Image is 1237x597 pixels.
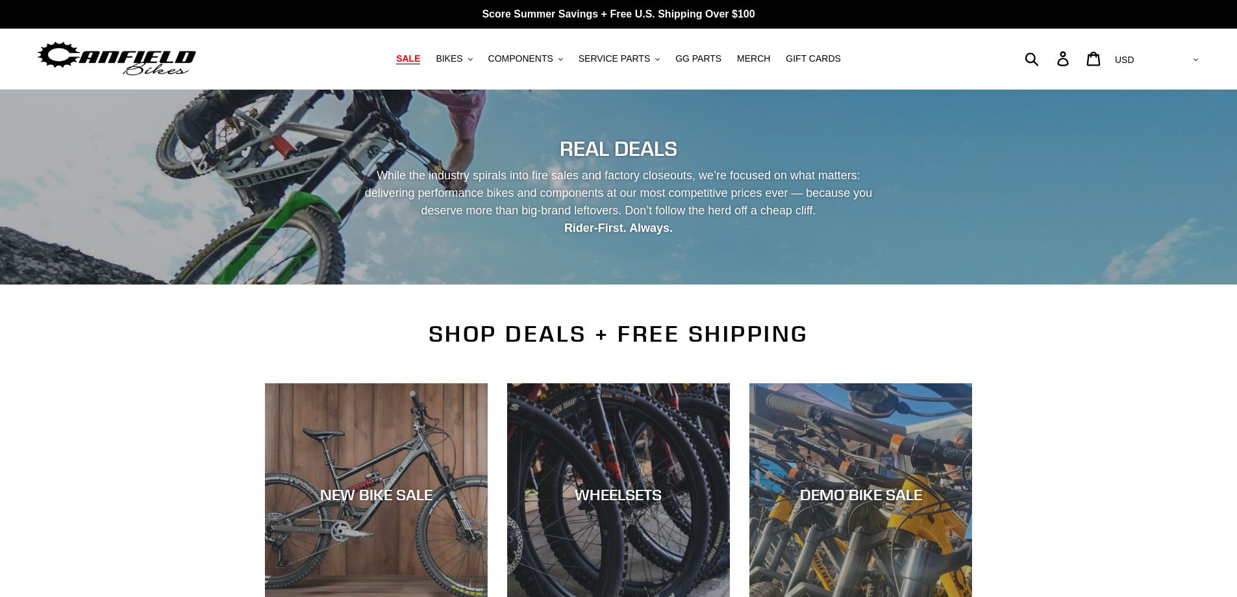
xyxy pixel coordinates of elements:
[482,50,569,68] button: COMPONENTS
[390,50,427,68] a: SALE
[265,136,973,161] h2: REAL DEALS
[507,485,730,504] div: WHEELSETS
[731,50,777,68] a: MERCH
[779,50,847,68] a: GIFT CARDS
[488,53,553,64] span: COMPONENTS
[396,53,420,64] span: SALE
[564,222,673,235] strong: Rider-First. Always.
[265,485,488,504] div: NEW BIKE SALE
[749,485,972,504] div: DEMO BIKE SALE
[737,53,770,64] span: MERCH
[572,50,666,68] button: SERVICE PARTS
[429,50,479,68] button: BIKES
[353,167,884,237] p: While the industry spirals into fire sales and factory closeouts, we’re focused on what matters: ...
[265,320,973,348] h2: SHOP DEALS + FREE SHIPPING
[36,38,198,79] img: Canfield Bikes
[675,53,721,64] span: GG PARTS
[786,53,841,64] span: GIFT CARDS
[669,50,728,68] a: GG PARTS
[1032,44,1065,73] input: Search
[579,53,650,64] span: SERVICE PARTS
[436,53,462,64] span: BIKES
